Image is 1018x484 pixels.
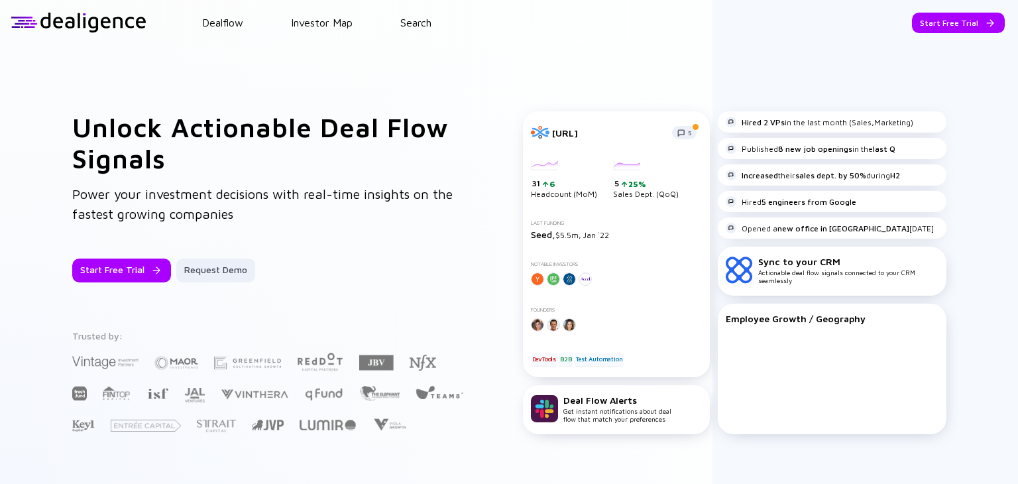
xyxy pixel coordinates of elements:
div: Hired [726,196,856,207]
div: Get instant notifications about deal flow that match your preferences [563,394,671,423]
strong: H2 [890,170,900,180]
div: Founders [531,307,702,313]
strong: sales dept. by 50% [795,170,866,180]
img: JAL Ventures [184,388,205,402]
strong: last Q [873,144,895,154]
img: Strait Capital [197,420,236,432]
div: [URL] [552,127,664,139]
div: $5.5m, Jan `22 [531,229,702,240]
h1: Unlock Actionable Deal Flow Signals [72,111,470,174]
div: Notable Investors [531,261,702,267]
span: Seed, [531,229,555,240]
div: Last Funding [531,220,702,226]
img: Red Dot Capital Partners [297,350,343,372]
strong: 8 new job openings [778,144,852,154]
div: B2B [559,353,573,366]
a: Investor Map [291,17,353,29]
div: Trusted by: [72,330,466,341]
img: Greenfield Partners [214,357,281,369]
div: Sync to your CRM [758,256,938,267]
div: Test Automation [575,353,624,366]
div: Sales Dept. (QoQ) [613,160,679,199]
strong: new office in [GEOGRAPHIC_DATA] [777,223,909,233]
img: FINTOP Capital [103,386,131,400]
div: in the last month (Sales,Marketing) [726,117,913,127]
img: Maor Investments [154,352,198,374]
strong: Hired 2 VPs [742,117,785,127]
strong: Increased [742,170,778,180]
strong: 5 engineers from Google [762,197,856,207]
img: Israel Secondary Fund [146,387,168,399]
div: 5 [614,178,679,189]
div: DevTools [531,353,557,366]
button: Start Free Trial [72,259,171,282]
div: Headcount (MoM) [531,160,597,199]
div: their during [726,170,900,180]
img: The Elephant [359,386,400,401]
div: Opened a [DATE] [726,223,934,233]
img: Entrée Capital [111,420,181,432]
div: 25% [627,179,646,189]
img: Key1 Capital [72,420,95,432]
div: 6 [548,179,555,189]
img: JBV Capital [359,354,394,371]
img: Jerusalem Venture Partners [252,420,284,430]
img: Team8 [416,385,463,399]
button: Start Free Trial [912,13,1005,33]
img: Lumir Ventures [300,420,356,430]
img: Q Fund [304,386,343,402]
img: NFX [410,355,436,371]
div: Published in the [726,143,895,154]
a: Dealflow [202,17,243,29]
img: Viola Growth [372,418,407,431]
img: Vinthera [221,388,288,400]
a: Search [400,17,431,29]
div: Actionable deal flow signals connected to your CRM seamlessly [758,256,938,284]
div: 31 [532,178,597,189]
div: Employee Growth / Geography [726,313,938,324]
button: Request Demo [176,259,255,282]
span: Power your investment decisions with real-time insights on the fastest growing companies [72,186,453,221]
img: Vintage Investment Partners [72,355,139,370]
div: Deal Flow Alerts [563,394,671,406]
